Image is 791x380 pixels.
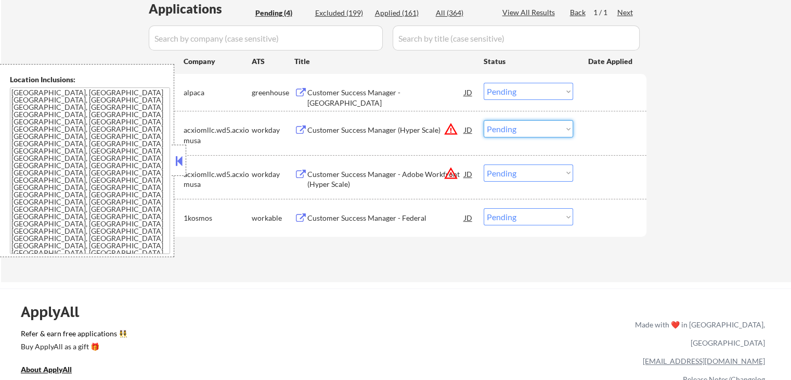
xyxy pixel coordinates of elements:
[393,26,640,50] input: Search by title (case sensitive)
[21,330,418,341] a: Refer & earn free applications 👯‍♀️
[463,120,474,139] div: JD
[444,166,458,181] button: warning_amber
[21,364,86,377] a: About ApplyAll
[463,164,474,183] div: JD
[484,52,573,70] div: Status
[643,357,765,365] a: [EMAIL_ADDRESS][DOMAIN_NAME]
[593,7,617,18] div: 1 / 1
[617,7,634,18] div: Next
[252,169,294,180] div: workday
[21,365,72,374] u: About ApplyAll
[375,8,427,18] div: Applied (161)
[149,3,252,15] div: Applications
[307,125,464,135] div: Customer Success Manager (Hyper Scale)
[463,83,474,102] div: JD
[307,169,464,189] div: Customer Success Manager - Adobe Workfront (Hyper Scale)
[307,213,464,223] div: Customer Success Manager - Federal
[149,26,383,50] input: Search by company (case sensitive)
[252,125,294,135] div: workday
[588,56,634,67] div: Date Applied
[10,74,170,85] div: Location Inclusions:
[444,122,458,136] button: warning_amber
[184,56,252,67] div: Company
[21,343,125,350] div: Buy ApplyAll as a gift 🎁
[252,87,294,98] div: greenhouse
[184,125,252,145] div: acxiomllc.wd5.acxiomusa
[184,213,252,223] div: 1kosmos
[21,303,91,321] div: ApplyAll
[255,8,307,18] div: Pending (4)
[184,87,252,98] div: alpaca
[184,169,252,189] div: acxiomllc.wd5.acxiomusa
[502,7,558,18] div: View All Results
[307,87,464,108] div: Customer Success Manager - [GEOGRAPHIC_DATA]
[436,8,488,18] div: All (364)
[463,208,474,227] div: JD
[570,7,587,18] div: Back
[315,8,367,18] div: Excluded (199)
[252,213,294,223] div: workable
[21,341,125,354] a: Buy ApplyAll as a gift 🎁
[294,56,474,67] div: Title
[631,315,765,352] div: Made with ❤️ in [GEOGRAPHIC_DATA], [GEOGRAPHIC_DATA]
[252,56,294,67] div: ATS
